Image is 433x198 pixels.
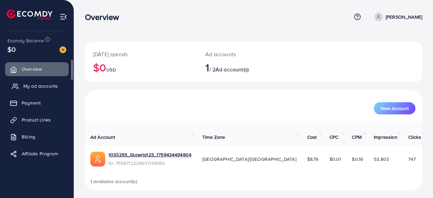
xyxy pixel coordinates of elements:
p: Ad accounts [205,50,273,58]
span: My ad accounts [23,83,58,89]
span: $0 [7,44,16,54]
img: menu [60,13,67,21]
span: Ecomdy Balance [7,37,44,44]
span: USD [106,66,116,73]
a: [PERSON_NAME] [371,13,422,21]
span: Overview [22,66,42,72]
a: Affiliate Program [5,147,69,160]
img: ic-ads-acc.e4c84228.svg [90,152,105,167]
span: Ad account(s) [215,66,249,73]
span: $0.16 [352,156,363,162]
span: 1 available account(s) [90,178,138,185]
span: [GEOGRAPHIC_DATA]/[GEOGRAPHIC_DATA] [202,156,296,162]
span: CPC [329,134,338,140]
h2: / 2 [205,61,273,74]
img: image [60,46,66,53]
span: Affiliate Program [22,150,58,157]
h3: Overview [85,12,124,22]
a: Overview [5,62,69,76]
span: ID: 7556712229031149586 [109,160,191,167]
span: New Account [381,106,409,111]
p: [PERSON_NAME] [386,13,422,21]
a: Payment [5,96,69,110]
span: 53,803 [374,156,389,162]
span: 747 [408,156,416,162]
span: Product Links [22,116,51,123]
span: Billing [22,133,35,140]
span: Cost [307,134,317,140]
span: Clicks [408,134,421,140]
a: Product Links [5,113,69,127]
span: $8.76 [307,156,319,162]
span: Payment [22,100,41,106]
a: 1033293_Glowria123_1759434494804 [109,151,191,158]
a: Billing [5,130,69,144]
span: CPM [352,134,361,140]
button: New Account [374,102,415,114]
h2: $0 [93,61,189,74]
a: My ad accounts [5,79,69,93]
span: Ad Account [90,134,115,140]
span: Time Zone [202,134,225,140]
p: [DATE] spends [93,50,189,58]
span: Impression [374,134,397,140]
span: 1 [205,60,209,75]
img: logo [7,9,52,20]
span: $0.01 [329,156,341,162]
